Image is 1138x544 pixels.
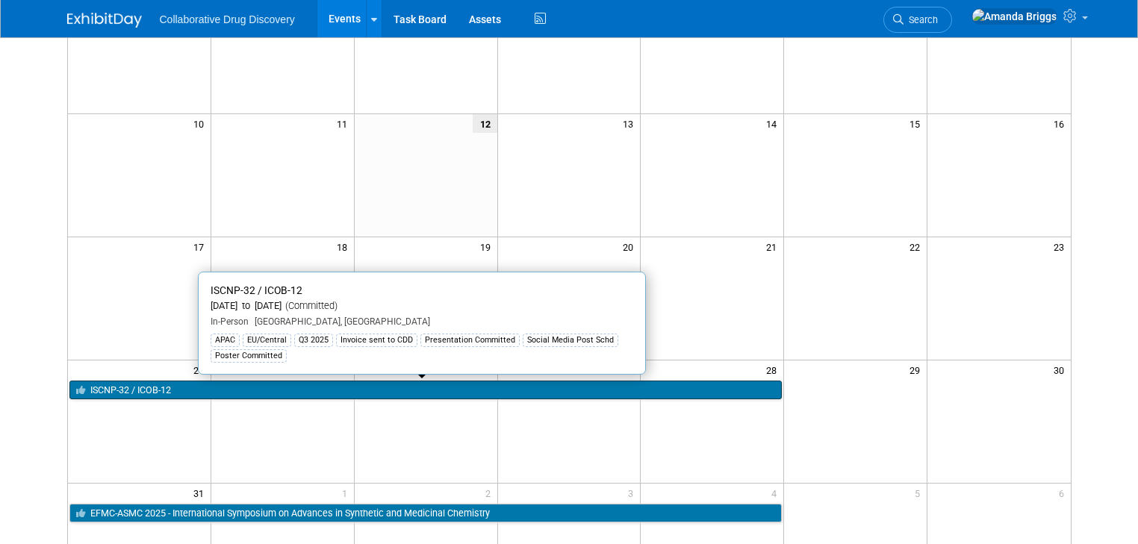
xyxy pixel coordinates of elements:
a: ISCNP-32 / ICOB-12 [69,381,783,400]
div: APAC [211,334,240,347]
span: 24 [192,360,211,379]
span: 16 [1052,114,1071,133]
span: 6 [1057,484,1071,502]
span: In-Person [211,316,249,327]
span: (Committed) [282,300,338,311]
div: Poster Committed [211,349,287,363]
img: ExhibitDay [67,13,142,28]
span: 30 [1052,360,1071,379]
img: Amanda Briggs [971,8,1057,25]
div: EU/Central [243,334,291,347]
span: 3 [626,484,640,502]
span: 12 [473,114,497,133]
span: 11 [335,114,354,133]
span: 21 [765,237,783,256]
span: 14 [765,114,783,133]
div: [DATE] to [DATE] [211,300,633,313]
span: 18 [335,237,354,256]
span: [GEOGRAPHIC_DATA], [GEOGRAPHIC_DATA] [249,316,430,327]
span: 29 [908,360,927,379]
span: 20 [621,237,640,256]
span: 31 [192,484,211,502]
span: 5 [913,484,927,502]
div: Q3 2025 [294,334,333,347]
span: 1 [341,484,354,502]
span: 23 [1052,237,1071,256]
span: Search [904,14,938,25]
span: 10 [192,114,211,133]
span: 19 [479,237,497,256]
span: 17 [192,237,211,256]
span: 15 [908,114,927,133]
span: ISCNP-32 / ICOB-12 [211,284,302,296]
a: Search [883,7,952,33]
span: 2 [484,484,497,502]
div: Presentation Committed [420,334,520,347]
span: Collaborative Drug Discovery [160,13,295,25]
a: EFMC-ASMC 2025 - International Symposium on Advances in Synthetic and Medicinal Chemistry [69,504,783,523]
span: 13 [621,114,640,133]
span: 22 [908,237,927,256]
div: Invoice sent to CDD [336,334,417,347]
span: 4 [770,484,783,502]
div: Social Media Post Schd [523,334,618,347]
span: 28 [765,360,783,379]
